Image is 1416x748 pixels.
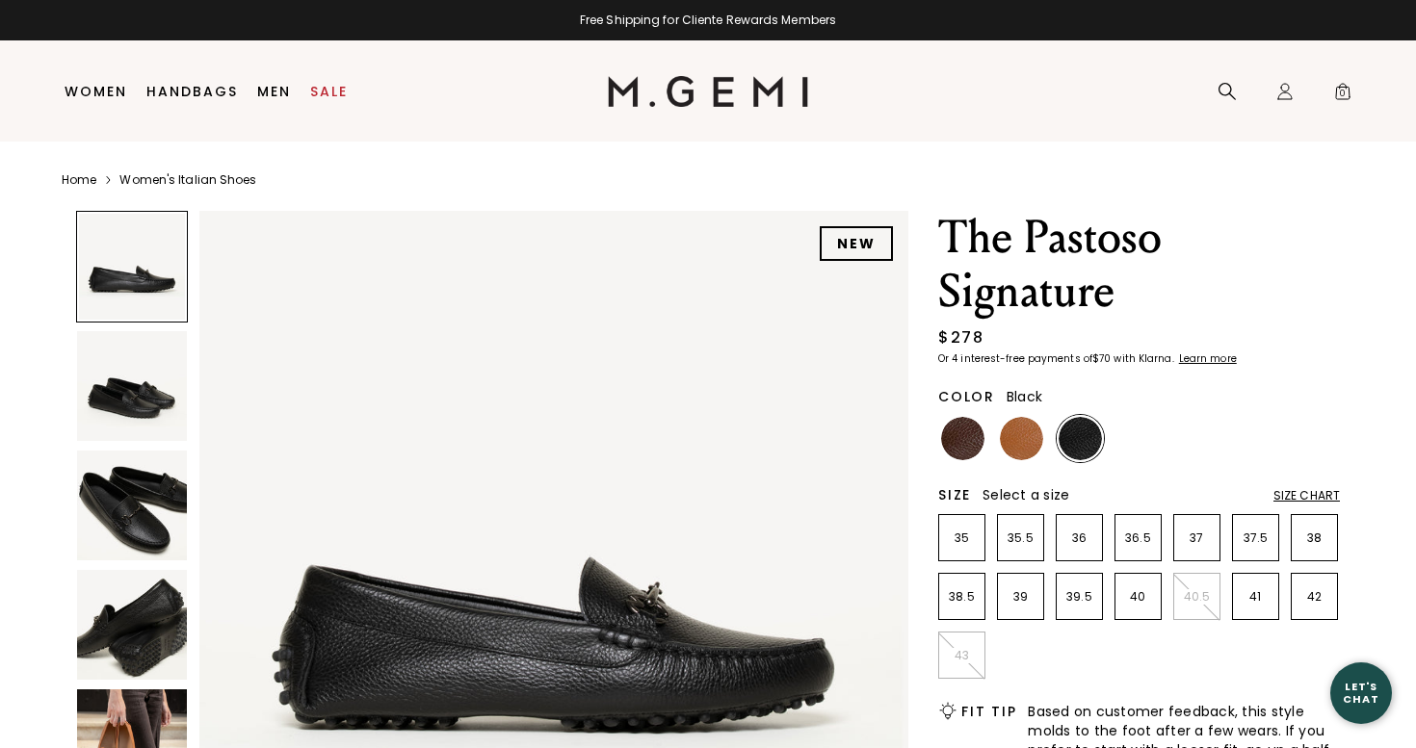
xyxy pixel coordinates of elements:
p: 41 [1233,589,1278,605]
a: Home [62,172,96,188]
p: 37 [1174,530,1219,546]
p: 42 [1292,589,1337,605]
a: Learn more [1177,353,1237,365]
span: 0 [1333,86,1352,105]
klarna-placement-style-cta: Learn more [1179,351,1237,366]
h2: Size [938,487,971,503]
h2: Color [938,389,995,404]
p: 43 [939,648,984,663]
klarna-placement-style-amount: $70 [1092,351,1111,366]
a: Men [257,84,291,99]
p: 38 [1292,530,1337,546]
p: 40 [1115,589,1161,605]
p: 40.5 [1174,589,1219,605]
img: The Pastoso Signature [77,570,187,680]
p: 35 [939,530,984,546]
span: Black [1007,387,1042,406]
p: 39 [998,589,1043,605]
div: Size Chart [1273,488,1340,503]
div: $278 [938,326,983,349]
span: Select a size [983,485,1069,504]
p: 39.5 [1057,589,1102,605]
a: Women [65,84,127,99]
h2: Fit Tip [961,704,1016,719]
img: M.Gemi [608,76,809,107]
h1: The Pastoso Signature [938,211,1340,319]
klarna-placement-style-body: with Klarna [1114,351,1176,366]
img: The Pastoso Signature [77,451,187,560]
a: Handbags [146,84,238,99]
p: 36.5 [1115,530,1161,546]
p: 35.5 [998,530,1043,546]
img: Tan [1000,417,1043,460]
div: Let's Chat [1330,681,1392,705]
img: Black [1059,417,1102,460]
a: Sale [310,84,348,99]
klarna-placement-style-body: Or 4 interest-free payments of [938,351,1092,366]
a: Women's Italian Shoes [119,172,256,188]
p: 37.5 [1233,530,1278,546]
p: 38.5 [939,589,984,605]
img: Chocolate [941,417,984,460]
p: 36 [1057,530,1102,546]
img: The Pastoso Signature [77,331,187,441]
div: NEW [820,226,893,261]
